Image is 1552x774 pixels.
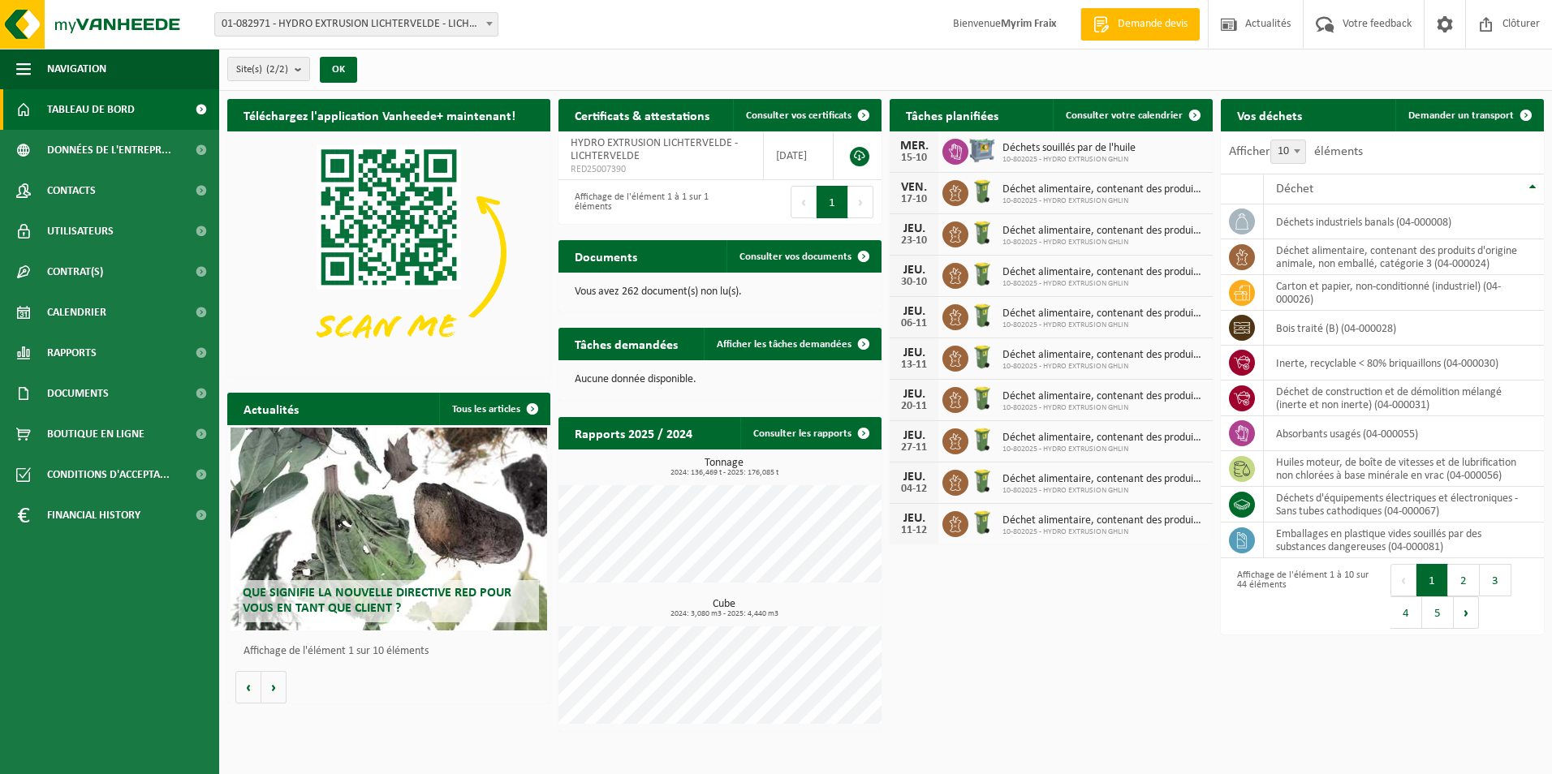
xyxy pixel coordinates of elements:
[1454,596,1479,629] button: Next
[1264,311,1544,346] td: bois traité (B) (04-000028)
[1264,451,1544,487] td: huiles moteur, de boîte de vitesses et de lubrification non chlorées à base minérale en vrac (04-...
[47,454,170,495] span: Conditions d'accepta...
[236,58,288,82] span: Site(s)
[1002,473,1205,486] span: Déchet alimentaire, contenant des produits d'origine animale, non emballé, catég...
[1270,140,1306,164] span: 10
[1264,416,1544,451] td: absorbants usagés (04-000055)
[898,512,930,525] div: JEU.
[558,99,726,131] h2: Certificats & attestations
[1002,390,1205,403] span: Déchet alimentaire, contenant des produits d'origine animale, non emballé, catég...
[47,130,171,170] span: Données de l'entrepr...
[1448,564,1480,596] button: 2
[227,131,550,374] img: Download de VHEPlus App
[968,178,996,205] img: WB-0140-HPE-GN-50
[817,186,848,218] button: 1
[704,328,880,360] a: Afficher les tâches demandées
[567,469,882,477] span: 2024: 136,469 t - 2025: 176,085 t
[848,186,873,218] button: Next
[244,646,542,657] p: Affichage de l'élément 1 sur 10 éléments
[898,471,930,484] div: JEU.
[739,252,851,262] span: Consulter vos documents
[1264,204,1544,239] td: déchets industriels banals (04-000008)
[898,401,930,412] div: 20-11
[1264,522,1544,558] td: emballages en plastique vides souillés par des substances dangereuses (04-000081)
[1390,564,1416,596] button: Previous
[47,252,103,292] span: Contrat(s)
[227,393,315,424] h2: Actualités
[47,89,135,130] span: Tableau de bord
[558,417,709,449] h2: Rapports 2025 / 2024
[1002,320,1205,330] span: 10-802025 - HYDRO EXTRUSION GHLIN
[1114,16,1192,32] span: Demande devis
[968,136,996,164] img: PB-AP-0800-MET-02-01
[1264,346,1544,381] td: inerte, recyclable < 80% briquaillons (04-000030)
[968,302,996,329] img: WB-0140-HPE-GN-50
[968,260,996,288] img: WB-0140-HPE-GN-50
[1480,564,1511,596] button: 3
[1066,110,1183,121] span: Consulter votre calendrier
[968,343,996,371] img: WB-0140-HPE-GN-50
[898,277,930,288] div: 30-10
[1002,225,1205,238] span: Déchet alimentaire, contenant des produits d'origine animale, non emballé, catég...
[1264,381,1544,416] td: déchet de construction et de démolition mélangé (inerte et non inerte) (04-000031)
[968,426,996,454] img: WB-0140-HPE-GN-50
[1408,110,1514,121] span: Demander un transport
[1002,196,1205,206] span: 10-802025 - HYDRO EXTRUSION GHLIN
[717,339,851,350] span: Afficher les tâches demandées
[898,525,930,536] div: 11-12
[1002,527,1205,537] span: 10-802025 - HYDRO EXTRUSION GHLIN
[567,599,882,618] h3: Cube
[1002,403,1205,413] span: 10-802025 - HYDRO EXTRUSION GHLIN
[227,99,532,131] h2: Téléchargez l'application Vanheede+ maintenant!
[764,131,834,180] td: [DATE]
[1002,349,1205,362] span: Déchet alimentaire, contenant des produits d'origine animale, non emballé, catég...
[740,417,880,449] a: Consulter les rapports
[1395,99,1542,131] a: Demander un transport
[567,610,882,618] span: 2024: 3,080 m3 - 2025: 4,440 m3
[898,264,930,277] div: JEU.
[1229,145,1363,158] label: Afficher éléments
[791,186,817,218] button: Previous
[558,240,653,272] h2: Documents
[575,286,865,298] p: Vous avez 262 document(s) non lu(s).
[47,292,106,333] span: Calendrier
[898,305,930,318] div: JEU.
[898,140,930,153] div: MER.
[1001,18,1056,30] strong: Myrim Fraix
[261,671,287,703] button: Volgende
[571,163,751,176] span: RED25007390
[47,333,97,373] span: Rapports
[968,385,996,412] img: WB-0140-HPE-GN-50
[47,170,96,211] span: Contacts
[567,184,712,220] div: Affichage de l'élément 1 à 1 sur 1 éléments
[243,587,511,615] span: Que signifie la nouvelle directive RED pour vous en tant que client ?
[1416,564,1448,596] button: 1
[47,414,144,454] span: Boutique en ligne
[898,318,930,329] div: 06-11
[1264,239,1544,275] td: déchet alimentaire, contenant des produits d'origine animale, non emballé, catégorie 3 (04-000024)
[1002,486,1205,496] span: 10-802025 - HYDRO EXTRUSION GHLIN
[1002,238,1205,247] span: 10-802025 - HYDRO EXTRUSION GHLIN
[898,181,930,194] div: VEN.
[898,484,930,495] div: 04-12
[1390,596,1422,629] button: 4
[47,49,106,89] span: Navigation
[1221,99,1318,131] h2: Vos déchets
[1080,8,1200,41] a: Demande devis
[1271,140,1305,163] span: 10
[1264,275,1544,311] td: carton et papier, non-conditionné (industriel) (04-000026)
[968,219,996,247] img: WB-0140-HPE-GN-50
[898,359,930,371] div: 13-11
[558,328,694,359] h2: Tâches demandées
[733,99,880,131] a: Consulter vos certificats
[439,393,549,425] a: Tous les articles
[575,374,865,385] p: Aucune donnée disponible.
[1002,142,1136,155] span: Déchets souillés par de l'huile
[898,153,930,164] div: 15-10
[1002,432,1205,445] span: Déchet alimentaire, contenant des produits d'origine animale, non emballé, catég...
[571,137,738,162] span: HYDRO EXTRUSION LICHTERVELDE - LICHTERVELDE
[968,467,996,495] img: WB-0140-HPE-GN-50
[235,671,261,703] button: Vorige
[898,429,930,442] div: JEU.
[266,64,288,75] count: (2/2)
